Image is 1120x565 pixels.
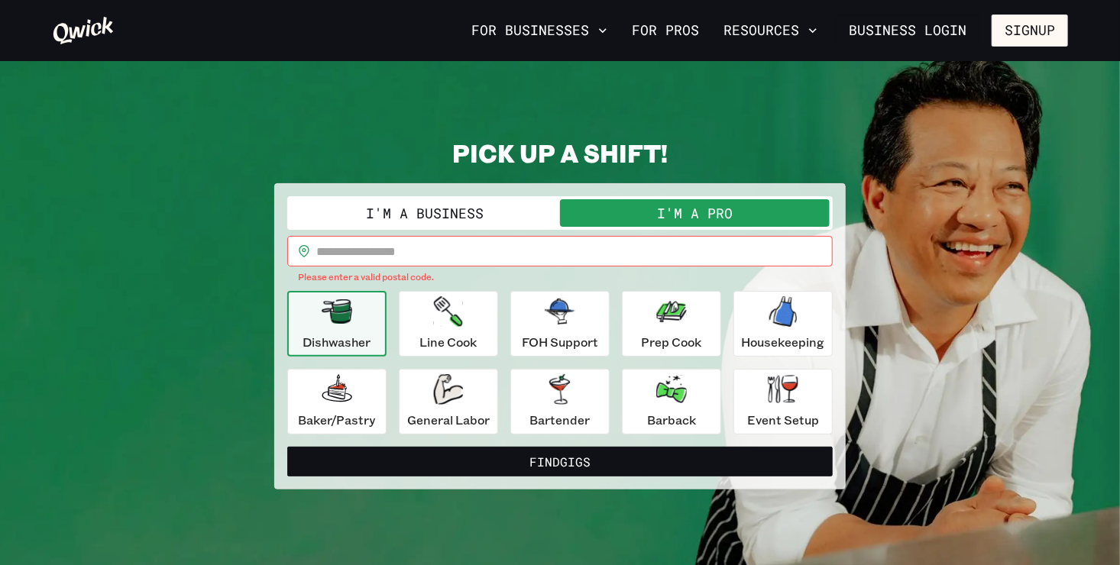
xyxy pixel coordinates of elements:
[510,291,610,357] button: FOH Support
[274,137,846,168] h2: PICK UP A SHIFT!
[420,333,477,351] p: Line Cook
[287,369,387,434] button: Baker/Pastry
[647,411,696,429] p: Barback
[290,199,560,227] button: I'm a Business
[747,411,819,429] p: Event Setup
[626,18,705,44] a: For Pros
[510,369,610,434] button: Bartender
[465,18,613,44] button: For Businesses
[733,369,833,434] button: Event Setup
[399,291,498,357] button: Line Cook
[287,447,833,477] button: FindGigs
[622,291,721,357] button: Prep Cook
[287,291,387,357] button: Dishwasher
[530,411,591,429] p: Bartender
[836,15,979,47] a: Business Login
[298,270,822,285] p: Please enter a valid postal code.
[522,333,598,351] p: FOH Support
[560,199,830,227] button: I'm a Pro
[742,333,825,351] p: Housekeeping
[642,333,702,351] p: Prep Cook
[717,18,824,44] button: Resources
[303,333,371,351] p: Dishwasher
[622,369,721,434] button: Barback
[299,411,376,429] p: Baker/Pastry
[407,411,490,429] p: General Labor
[992,15,1068,47] button: Signup
[399,369,498,434] button: General Labor
[733,291,833,357] button: Housekeeping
